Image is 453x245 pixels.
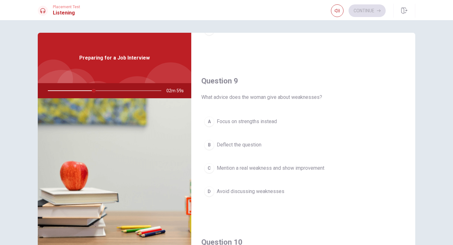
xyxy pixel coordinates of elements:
h1: Listening [53,9,80,17]
button: BDeflect the question [201,137,405,153]
span: Focus on strengths instead [217,118,277,125]
div: D [204,186,214,197]
div: C [204,163,214,173]
div: A [204,117,214,127]
span: Deflect the question [217,141,261,149]
div: B [204,140,214,150]
span: What advice does the woman give about weaknesses? [201,94,405,101]
span: Preparing for a Job Interview [79,54,150,62]
span: Mention a real weakness and show improvement [217,164,324,172]
h4: Question 9 [201,76,405,86]
span: 02m 59s [166,83,189,98]
span: Placement Test [53,5,80,9]
button: CMention a real weakness and show improvement [201,160,405,176]
button: AFocus on strengths instead [201,114,405,129]
span: Avoid discussing weaknesses [217,188,284,195]
button: DAvoid discussing weaknesses [201,184,405,199]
